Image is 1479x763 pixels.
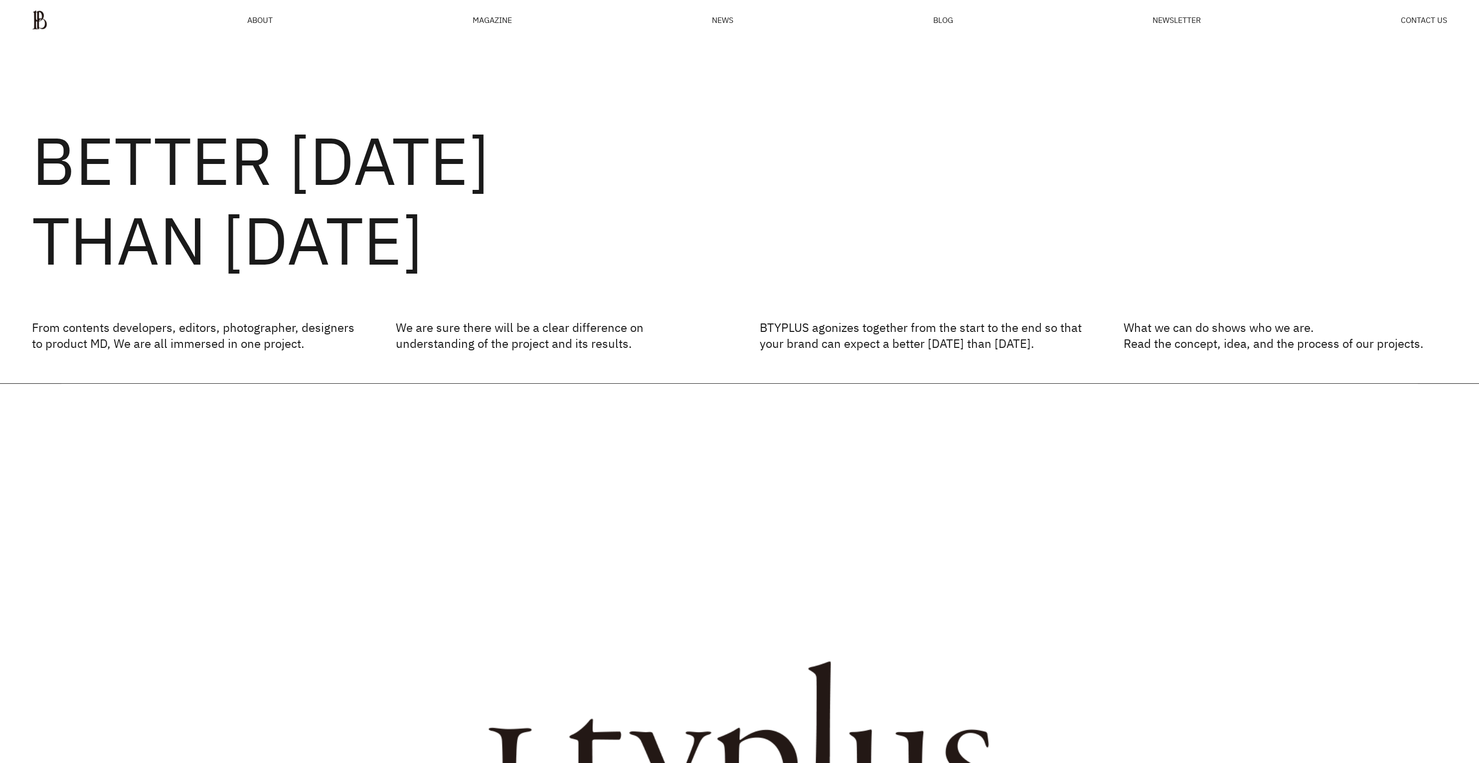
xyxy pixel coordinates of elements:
[760,319,1084,351] p: BTYPLUS agonizes together from the start to the end so that your brand can expect a better [DATE]...
[933,16,953,24] a: BLOG
[1152,16,1201,24] a: NEWSLETTER
[247,16,273,24] a: ABOUT
[32,10,47,30] img: ba379d5522eb3.png
[396,319,720,351] p: We are sure there will be a clear difference on understanding of the project and its results.
[712,16,733,24] a: NEWS
[1123,319,1447,351] p: What we can do shows who we are. Read the concept, idea, and the process of our projects.
[32,319,356,351] p: From contents developers, editors, photographer, designers to product MD, We are all immersed in ...
[32,120,1447,280] h2: BETTER [DATE] THAN [DATE]
[1401,16,1447,24] a: CONTACT US
[473,16,512,24] div: MAGAZINE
